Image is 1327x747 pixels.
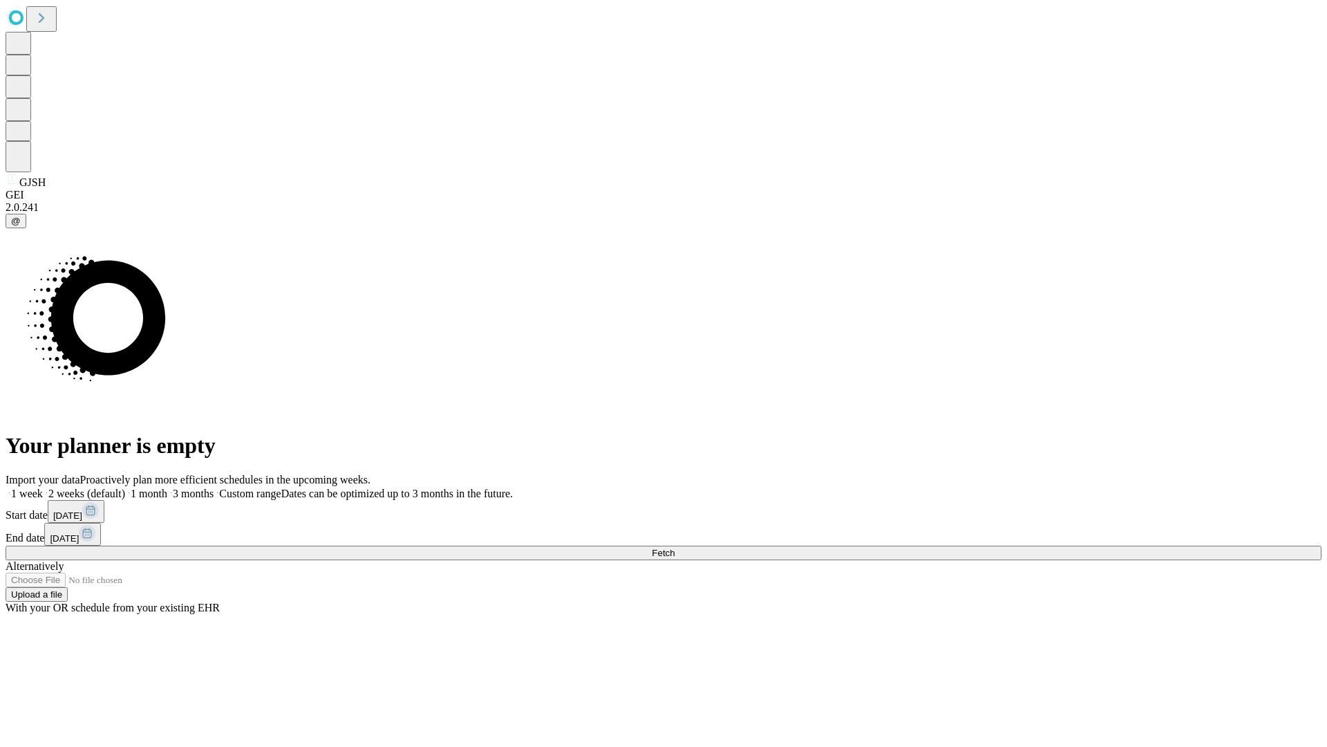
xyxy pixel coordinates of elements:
span: Dates can be optimized up to 3 months in the future. [281,488,513,499]
span: Alternatively [6,560,64,572]
span: 1 month [131,488,167,499]
span: With your OR schedule from your existing EHR [6,602,220,614]
div: Start date [6,500,1321,523]
span: Fetch [652,548,675,558]
span: Import your data [6,474,80,486]
span: 3 months [173,488,214,499]
span: Proactively plan more efficient schedules in the upcoming weeks. [80,474,370,486]
span: 2 weeks (default) [48,488,125,499]
button: [DATE] [44,523,101,546]
span: 1 week [11,488,43,499]
span: [DATE] [53,510,82,521]
span: [DATE] [50,533,79,544]
div: End date [6,523,1321,546]
span: GJSH [19,176,46,188]
span: @ [11,216,21,226]
button: [DATE] [48,500,104,523]
button: Fetch [6,546,1321,560]
h1: Your planner is empty [6,433,1321,459]
div: GEI [6,189,1321,201]
div: 2.0.241 [6,201,1321,214]
button: Upload a file [6,587,68,602]
span: Custom range [219,488,281,499]
button: @ [6,214,26,228]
